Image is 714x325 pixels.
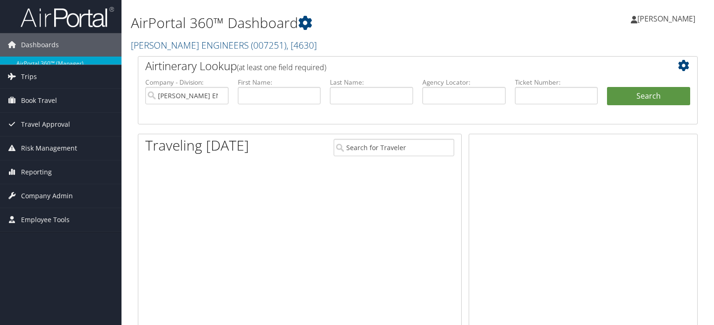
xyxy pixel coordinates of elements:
[21,208,70,231] span: Employee Tools
[607,87,690,106] button: Search
[21,184,73,208] span: Company Admin
[21,113,70,136] span: Travel Approval
[21,137,77,160] span: Risk Management
[330,78,413,87] label: Last Name:
[237,62,326,72] span: (at least one field required)
[238,78,321,87] label: First Name:
[131,39,317,51] a: [PERSON_NAME] ENGINEERS
[422,78,506,87] label: Agency Locator:
[515,78,598,87] label: Ticket Number:
[286,39,317,51] span: , [ 4630 ]
[631,5,705,33] a: [PERSON_NAME]
[21,65,37,88] span: Trips
[21,89,57,112] span: Book Travel
[145,78,228,87] label: Company - Division:
[251,39,286,51] span: ( 007251 )
[131,13,514,33] h1: AirPortal 360™ Dashboard
[637,14,695,24] span: [PERSON_NAME]
[21,160,52,184] span: Reporting
[145,136,249,155] h1: Traveling [DATE]
[21,6,114,28] img: airportal-logo.png
[334,139,454,156] input: Search for Traveler
[145,58,643,74] h2: Airtinerary Lookup
[21,33,59,57] span: Dashboards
